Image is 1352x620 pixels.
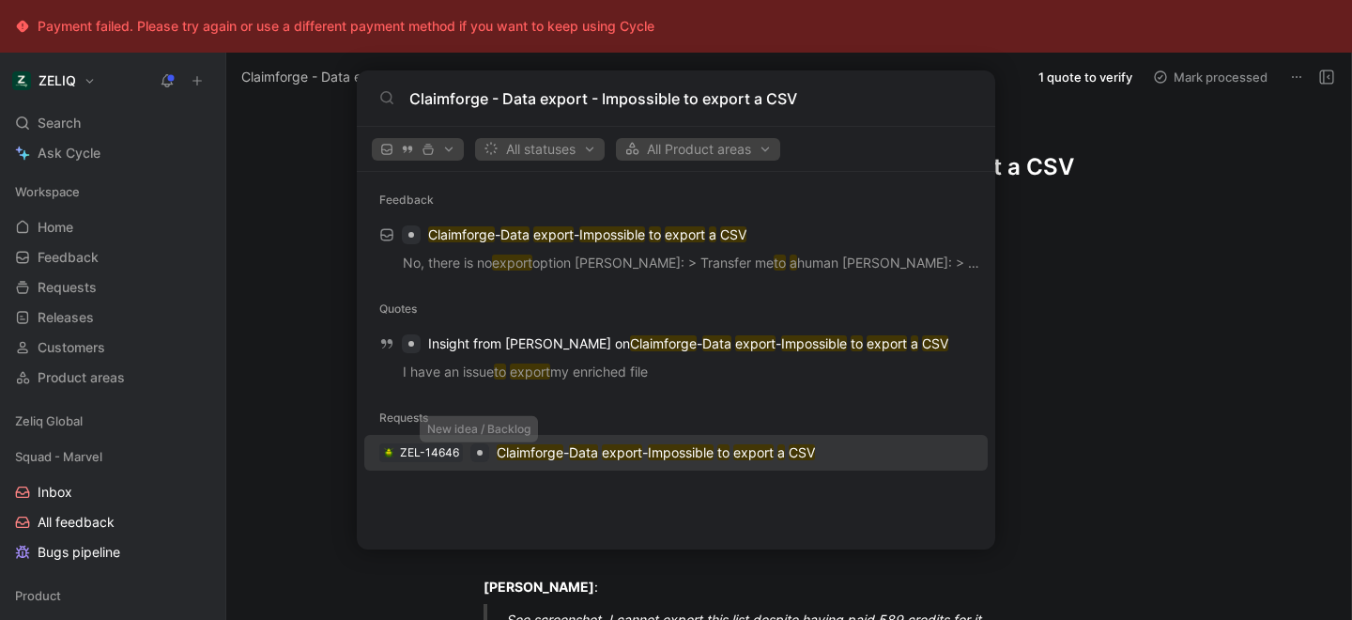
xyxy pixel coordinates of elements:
div: Quotes [357,292,995,326]
div: ZEL-14646 [400,443,459,462]
mark: a [777,444,785,460]
a: Claimforge-Data export-Impossible to export a CSVNo, there is noexportoption [PERSON_NAME]: > Tra... [364,217,988,281]
a: 🪲ZEL-14646Claimforge-Data export-Impossible to export a CSV [364,435,988,471]
mark: Impossible [648,444,714,460]
img: 🪲 [383,447,394,458]
mark: to [649,226,661,242]
mark: a [790,255,797,271]
mark: CSV [922,335,948,351]
input: Type a command or search anything [409,87,973,110]
a: Insight from [PERSON_NAME] onClaimforge-Data export-Impossible to export a CSVI have an issueto e... [364,326,988,390]
p: No, there is no option [PERSON_NAME]: > Transfer me human [PERSON_NAME]: > Everything [370,252,982,280]
mark: export [867,335,907,351]
mark: to [717,444,730,460]
mark: Data [569,444,598,460]
div: Feedback [357,183,995,217]
mark: Claimforge [630,335,697,351]
p: I have an issue my enriched file [370,361,982,389]
mark: a [911,335,918,351]
mark: export [533,226,574,242]
span: All statuses [484,138,596,161]
button: All Product areas [616,138,780,161]
mark: export [735,335,776,351]
mark: export [492,255,532,271]
p: - - [428,224,746,246]
mark: Claimforge [428,226,495,242]
mark: CSV [789,444,815,460]
mark: export [510,364,550,380]
mark: a [709,226,716,242]
mark: to [774,255,786,271]
mark: Claimforge [497,444,563,460]
span: All Product areas [624,138,772,161]
div: Requests [357,401,995,435]
mark: export [665,226,705,242]
mark: CSV [720,226,746,242]
p: Insight from [PERSON_NAME] on - - [428,333,948,355]
mark: Impossible [781,335,847,351]
mark: Data [702,335,731,351]
button: All statuses [475,138,605,161]
mark: Impossible [579,226,645,242]
mark: export [733,444,774,460]
mark: export [602,444,642,460]
mark: to [494,364,506,380]
mark: to [851,335,863,351]
p: - - [497,442,815,464]
mark: Data [500,226,530,242]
